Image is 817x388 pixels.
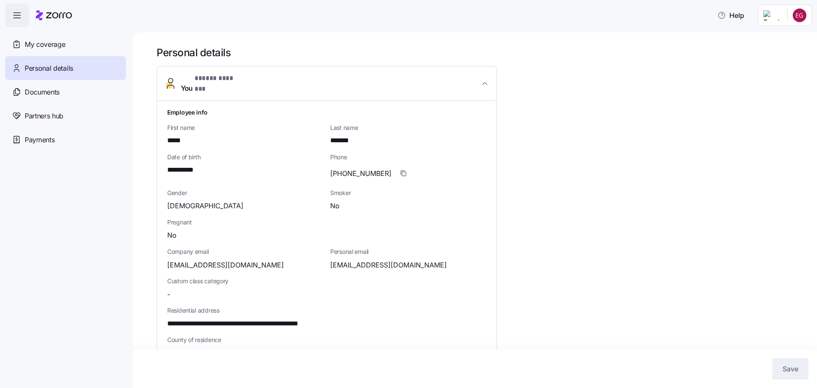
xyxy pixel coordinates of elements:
[167,289,170,300] span: -
[167,108,486,117] h1: Employee info
[25,39,65,50] span: My coverage
[330,189,486,197] span: Smoker
[167,153,323,161] span: Date of birth
[783,364,798,374] span: Save
[181,73,243,94] span: You
[167,218,486,227] span: Pregnant
[157,46,805,59] h1: Personal details
[25,87,60,98] span: Documents
[717,10,744,20] span: Help
[167,201,243,211] span: [DEMOGRAPHIC_DATA]
[5,80,126,104] a: Documents
[167,336,486,344] span: County of residence
[772,358,808,379] button: Save
[330,153,486,161] span: Phone
[5,104,126,128] a: Partners hub
[167,348,237,359] span: [GEOGRAPHIC_DATA]
[167,230,177,241] span: No
[793,9,806,22] img: 921be0133f2bdac664a7bc032f670633
[711,7,751,24] button: Help
[167,277,323,285] span: Custom class category
[5,128,126,152] a: Payments
[25,63,73,74] span: Personal details
[330,168,391,179] span: [PHONE_NUMBER]
[330,260,447,270] span: [EMAIL_ADDRESS][DOMAIN_NAME]
[25,135,54,145] span: Payments
[167,260,284,270] span: [EMAIL_ADDRESS][DOMAIN_NAME]
[763,10,780,20] img: Employer logo
[25,111,63,121] span: Partners hub
[5,56,126,80] a: Personal details
[330,247,486,256] span: Personal email
[330,124,486,132] span: Last name
[167,189,323,197] span: Gender
[167,124,323,132] span: First name
[167,306,486,315] span: Residential address
[5,32,126,56] a: My coverage
[167,247,323,256] span: Company email
[330,201,340,211] span: No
